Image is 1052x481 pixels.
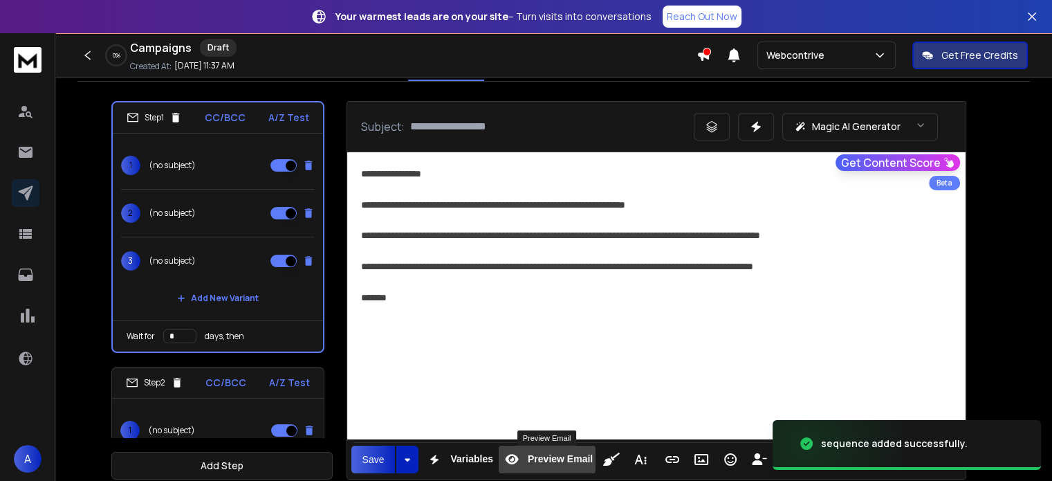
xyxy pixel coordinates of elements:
button: Variables [421,446,496,473]
p: Get Free Credits [941,48,1018,62]
button: Clean HTML [598,446,625,473]
p: Wait for [127,331,155,342]
img: logo [14,47,41,73]
p: A/Z Test [268,111,309,125]
span: 1 [121,156,140,175]
p: Reach Out Now [667,10,737,24]
div: Preview Email [517,430,577,446]
button: Save [351,446,396,473]
button: Insert Unsubscribe Link [746,446,773,473]
span: 2 [121,203,140,223]
div: sequence added successfully. [821,437,968,451]
button: Insert Link (Ctrl+K) [659,446,685,473]
button: A [14,445,41,473]
p: CC/BCC [205,111,246,125]
button: Insert Image (Ctrl+P) [688,446,714,473]
button: Magic AI Generator [782,113,938,140]
p: 0 % [113,51,120,60]
p: – Turn visits into conversations [335,10,652,24]
button: Get Free Credits [912,42,1028,69]
button: Add New Variant [166,284,270,312]
span: Variables [447,453,496,465]
div: Step 2 [126,376,183,389]
p: days, then [205,331,244,342]
li: Step1CC/BCCA/Z Test1(no subject)2(no subject)3(no subject)Add New VariantWait fordays, then [111,101,324,353]
p: (no subject) [149,255,196,266]
button: Get Content Score [836,154,960,171]
h1: Campaigns [130,39,192,56]
p: (no subject) [149,208,196,219]
p: (no subject) [149,160,196,171]
p: A/Z Test [269,376,310,390]
p: [DATE] 11:37 AM [174,60,234,71]
p: Subject: [361,118,405,135]
span: 3 [121,251,140,271]
strong: Your warmest leads are on your site [335,10,508,23]
div: Step 1 [127,111,182,124]
button: Preview Email [499,446,596,473]
button: More Text [627,446,654,473]
p: Magic AI Generator [812,120,901,134]
span: 1 [120,421,140,440]
p: (no subject) [148,425,195,436]
button: Add Step [111,452,333,480]
span: Preview Email [525,453,596,465]
p: CC/BCC [205,376,246,390]
button: Emoticons [717,446,744,473]
div: Beta [929,176,960,190]
a: Reach Out Now [663,6,741,28]
div: Draft [200,39,237,57]
p: Created At: [130,61,172,72]
p: Webcontrive [766,48,830,62]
